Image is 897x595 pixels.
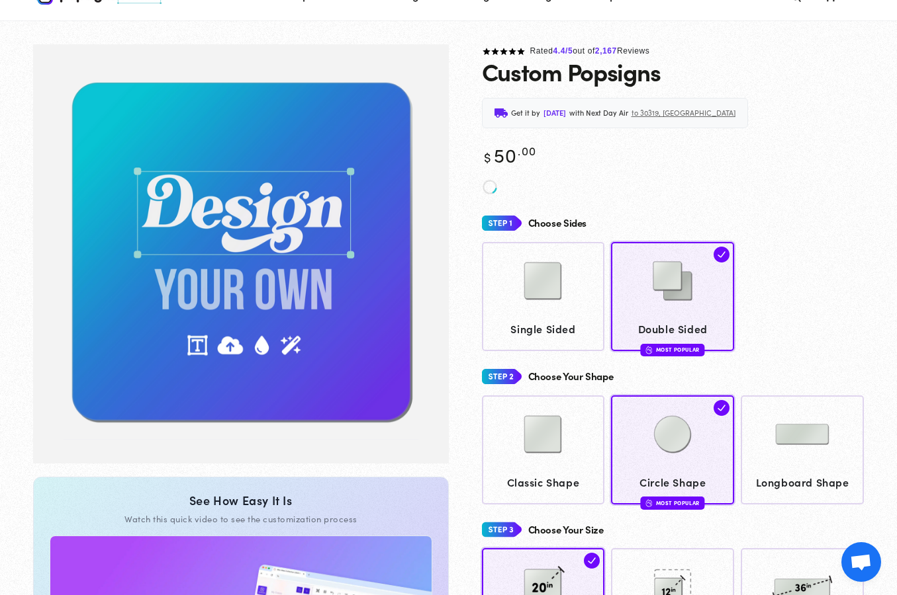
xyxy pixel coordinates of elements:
img: Single Sided [510,248,576,314]
sup: .00 [518,142,536,159]
a: Single Sided Single Sided [482,242,605,351]
img: Custom Popsigns [33,44,449,464]
img: check.svg [714,247,730,262]
img: Double Sided [639,248,706,314]
span: 4.4 [553,46,565,56]
img: Step 2 [482,364,522,389]
span: Rated out of Reviews [530,46,650,56]
span: 2,167 [595,46,617,56]
span: Longboard Shape [747,473,858,492]
h4: Choose Your Shape [528,371,614,382]
a: Circle Shape Circle Shape Most Popular [611,395,734,504]
img: fire.svg [646,345,653,354]
h4: Choose Sides [528,218,587,229]
a: Double Sided Double Sided Most Popular [611,242,734,351]
img: Step 1 [482,211,522,235]
h4: Choose Your Size [528,524,604,535]
img: Step 3 [482,518,522,542]
a: Longboard Shape Longboard Shape [741,395,864,504]
span: Single Sided [488,319,598,338]
img: Longboard Shape [769,401,835,467]
div: See How Easy It Is [50,493,432,508]
span: to 30319, [GEOGRAPHIC_DATA] [632,106,735,120]
img: spinner_new.svg [482,179,498,195]
span: [DATE] [543,106,566,120]
img: Classic Shape [510,401,576,467]
div: Open chat [841,542,881,582]
span: Classic Shape [488,473,598,492]
div: Most Popular [641,496,705,509]
div: Watch this quick video to see the customization process [50,513,432,525]
span: Double Sided [618,319,728,338]
img: fire.svg [646,498,653,508]
span: Get it by [511,106,540,120]
img: check.svg [714,400,730,416]
span: with Next Day Air [569,106,628,120]
bdi: 50 [482,141,537,168]
media-gallery: Gallery Viewer [33,44,449,464]
div: Most Popular [641,344,705,356]
a: Classic Shape Classic Shape [482,395,605,504]
img: check.svg [584,553,600,569]
h1: Custom Popsigns [482,58,661,85]
img: Circle Shape [639,401,706,467]
span: $ [484,147,492,166]
span: Circle Shape [618,473,728,492]
span: /5 [565,46,573,56]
